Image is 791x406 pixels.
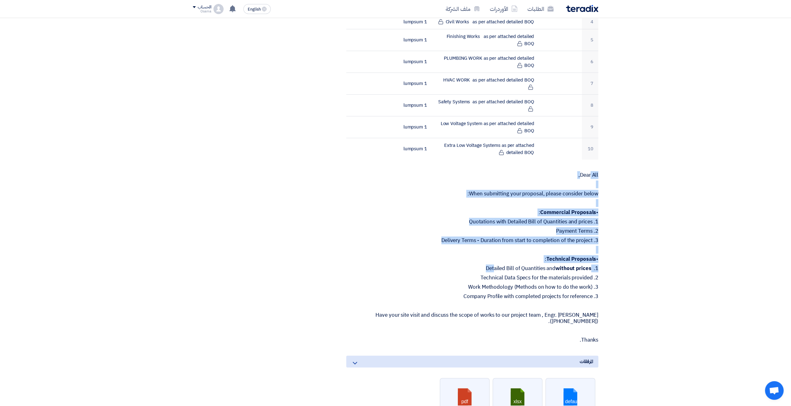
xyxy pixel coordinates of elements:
td: 8 [582,95,598,116]
td: 1 lumpsum [389,73,432,95]
p: 3. Work Methodology (Methods on how to do the work) [346,284,598,290]
td: 7 [582,73,598,95]
td: Finishing Works as per attached detailed BOQ [432,29,539,51]
td: 1 lumpsum [389,14,432,29]
td: HVAC WORK as per attached detailed BOQ [432,73,539,95]
div: الحساب [198,5,211,10]
a: Open chat [765,381,784,400]
img: profile_test.png [214,4,223,14]
strong: Technical Proposals [546,255,596,263]
p: Dear All, [346,172,598,178]
td: 1 lumpsum [389,95,432,116]
a: ملف الشركة [441,2,485,16]
p: 2. Technical Data Specs for the materials provided [346,275,598,281]
strong: without prices [555,264,591,272]
td: 6 [582,51,598,73]
button: English [243,4,271,14]
a: الأوردرات [485,2,522,16]
p: 3. Delivery Terms - Duration from start to completion of the project [346,237,598,244]
span: English [247,7,260,12]
img: Teradix logo [566,5,598,12]
td: 10 [582,138,598,160]
p: 2. Payment Terms [346,228,598,234]
p: 1. Detailed Bill of Quantities and [346,265,598,272]
td: PLUMBING WORK as per attached detailed BOQ [432,51,539,73]
td: 1 lumpsum [389,116,432,138]
td: 4 [582,14,598,29]
td: 1 lumpsum [389,29,432,51]
td: 5 [582,29,598,51]
td: 9 [582,116,598,138]
td: Civil Works as per attached detailed BOQ [432,14,539,29]
td: Low Voltage System as per attached detailed BOQ [432,116,539,138]
a: الطلبات [522,2,559,16]
p: Thanks. [346,337,598,343]
td: 1 lumpsum [389,138,432,160]
strong: Commercial Proposals [540,208,596,216]
p: 3. Company Profile with completed projects for reference [346,293,598,300]
span: المرفقات [580,358,593,365]
div: Osama [193,10,211,13]
td: 1 lumpsum [389,51,432,73]
p: When submitting your proposal, please consider below: [346,191,598,197]
p: • : [346,256,598,262]
td: Safety Systems as per attached detailed BOQ [432,95,539,116]
p: Have your site visit and discuss the scope of works to our project team , Engr. [PERSON_NAME] ([P... [346,312,598,324]
p: • : [346,209,598,216]
td: Extra Low Voltage Systems as per attached detailed BOQ [432,138,539,160]
p: 1. Quotations with Detailed Bill of Quantities and prices [346,219,598,225]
